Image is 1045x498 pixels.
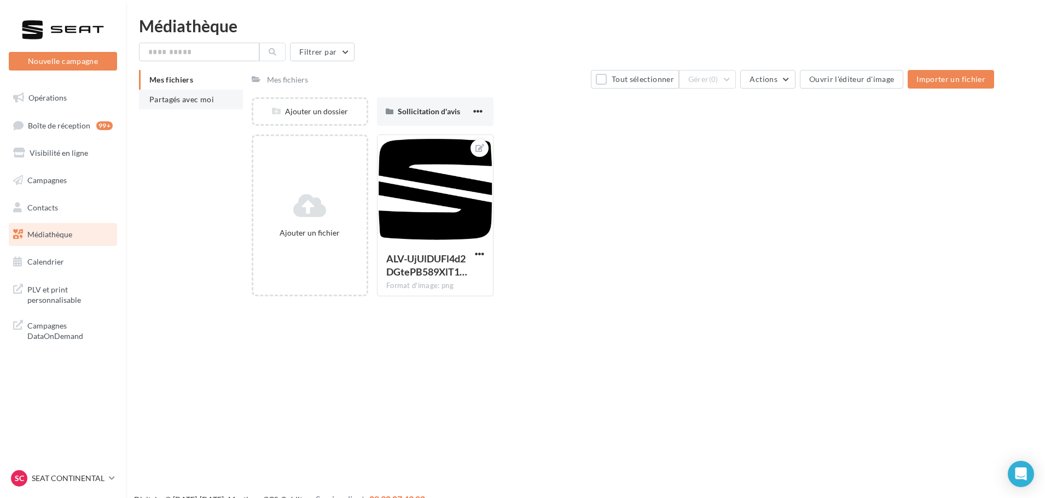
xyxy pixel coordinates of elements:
span: ALV-UjUlDUFl4d2DGtePB589XlT15SvZ8UTWpgdBFE49i678oQSRono [386,253,467,278]
span: SC [15,473,24,484]
span: Boîte de réception [28,120,90,130]
button: Nouvelle campagne [9,52,117,71]
a: Boîte de réception99+ [7,114,119,137]
div: Ajouter un dossier [253,106,367,117]
span: Sollicitation d'avis [398,107,460,116]
button: Gérer(0) [679,70,736,89]
p: SEAT CONTINENTAL [32,473,104,484]
button: Actions [740,70,795,89]
span: Opérations [28,93,67,102]
span: (0) [709,75,718,84]
button: Filtrer par [290,43,355,61]
span: PLV et print personnalisable [27,282,113,306]
button: Ouvrir l'éditeur d'image [800,70,903,89]
span: Médiathèque [27,230,72,239]
span: Visibilité en ligne [30,148,88,157]
a: Visibilité en ligne [7,142,119,165]
span: Calendrier [27,257,64,266]
a: Opérations [7,86,119,109]
a: PLV et print personnalisable [7,278,119,310]
span: Campagnes DataOnDemand [27,318,113,342]
div: Open Intercom Messenger [1008,461,1034,487]
div: Format d'image: png [386,281,484,291]
span: Contacts [27,202,58,212]
div: Ajouter un fichier [258,227,362,238]
a: Calendrier [7,250,119,273]
button: Tout sélectionner [591,70,678,89]
span: Campagnes [27,175,67,185]
a: Campagnes DataOnDemand [7,314,119,346]
a: Médiathèque [7,223,119,246]
span: Partagés avec moi [149,95,214,104]
span: Mes fichiers [149,75,193,84]
div: Mes fichiers [267,74,308,85]
a: SC SEAT CONTINENTAL [9,468,117,489]
span: Actions [750,74,777,84]
a: Campagnes [7,169,119,192]
span: Importer un fichier [916,74,985,84]
div: 99+ [96,121,113,130]
a: Contacts [7,196,119,219]
button: Importer un fichier [908,70,994,89]
div: Médiathèque [139,17,1032,34]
